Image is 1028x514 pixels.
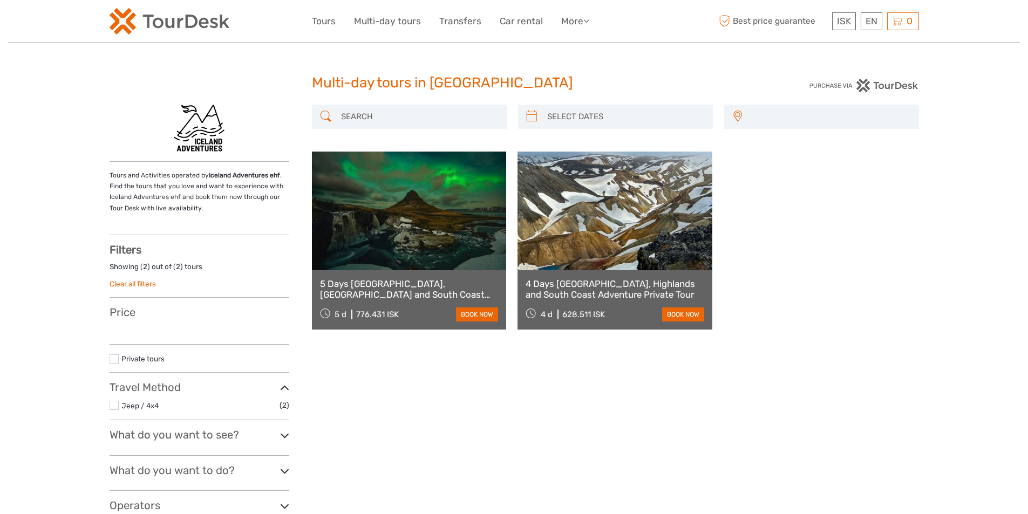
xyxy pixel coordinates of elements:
[174,105,224,153] img: 38802-1_logo_thumbnail.jpeg
[176,262,180,272] label: 2
[312,74,717,92] h1: Multi-day tours in [GEOGRAPHIC_DATA]
[110,464,289,477] h3: What do you want to do?
[280,399,289,412] span: (2)
[561,13,589,29] a: More
[500,13,543,29] a: Car rental
[837,16,851,26] span: ISK
[110,428,289,441] h3: What do you want to see?
[110,243,141,256] strong: Filters
[456,307,498,321] a: book now
[110,8,229,35] img: 120-15d4194f-c635-41b9-a512-a3cb382bfb57_logo_small.png
[562,310,605,319] div: 628.511 ISK
[809,79,918,92] img: PurchaseViaTourDesk.png
[110,381,289,394] h3: Travel Method
[905,16,914,26] span: 0
[541,310,553,319] span: 4 d
[110,262,289,278] div: Showing ( ) out of ( ) tours
[335,310,346,319] span: 5 d
[662,307,704,321] a: book now
[110,279,156,288] a: Clear all filters
[121,401,159,410] a: Jeep / 4x4
[354,13,421,29] a: Multi-day tours
[209,172,280,179] strong: Iceland Adventures ehf
[110,306,289,319] h3: Price
[110,499,289,512] h3: Operators
[861,12,882,30] div: EN
[526,278,704,300] a: 4 Days [GEOGRAPHIC_DATA], Highlands and South Coast Adventure Private Tour
[717,12,829,30] span: Best price guarantee
[337,107,501,126] input: SEARCH
[356,310,399,319] div: 776.431 ISK
[121,354,165,363] a: Private tours
[312,13,336,29] a: Tours
[143,262,147,272] label: 2
[110,170,289,214] p: Tours and Activities operated by . Find the tours that you love and want to experience with Icela...
[320,278,499,300] a: 5 Days [GEOGRAPHIC_DATA], [GEOGRAPHIC_DATA] and South Coast Private Tour
[543,107,707,126] input: SELECT DATES
[439,13,481,29] a: Transfers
